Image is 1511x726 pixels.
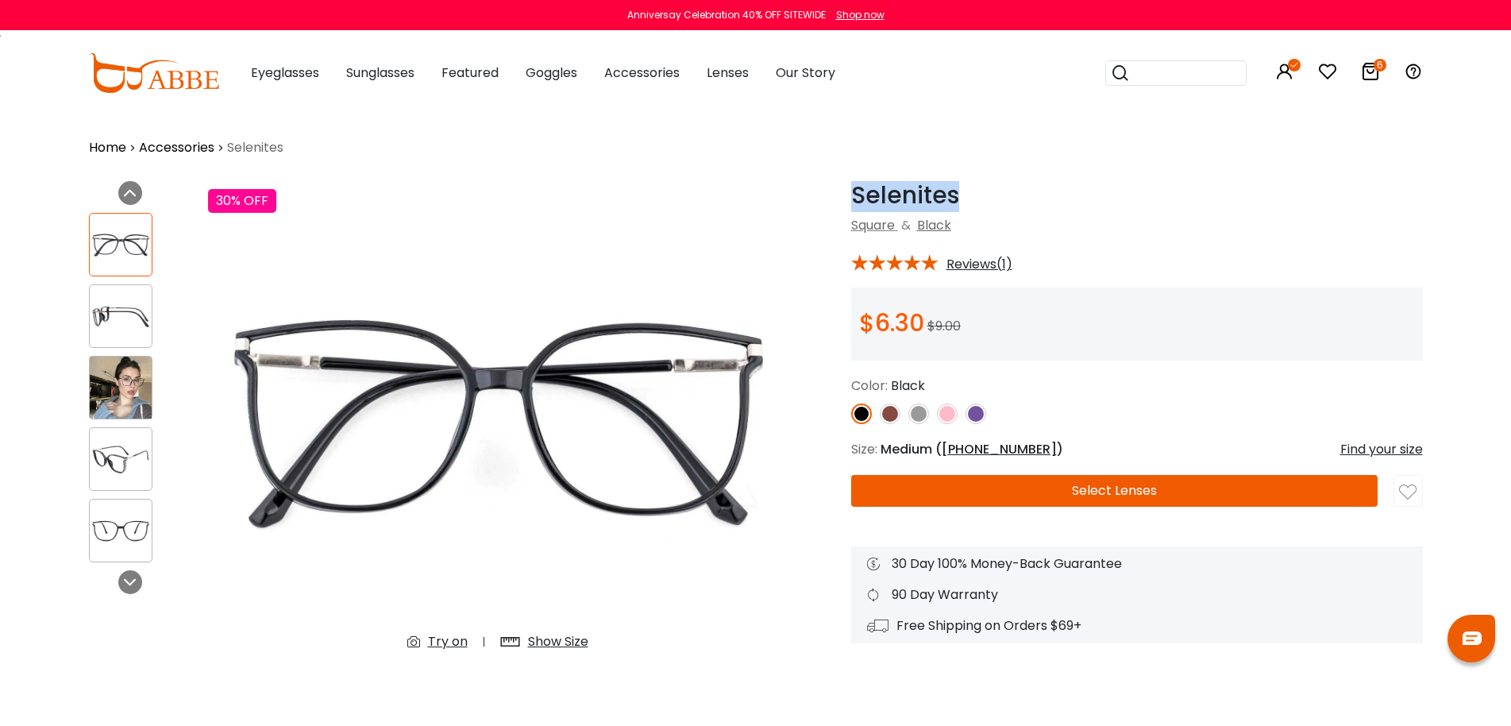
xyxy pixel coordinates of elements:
img: Selenites Black TR UniversalBridgeFit Frames from ABBE Glasses [90,444,152,475]
span: Black [891,377,925,395]
div: 30 Day 100% Money-Back Guarantee [867,554,1407,573]
span: Eyeglasses [251,64,319,82]
div: Free Shipping on Orders $69+ [867,616,1407,635]
span: Featured [441,64,499,82]
img: Selenites Black TR UniversalBridgeFit Frames from ABBE Glasses [90,230,152,261]
span: Reviews(1) [946,257,1012,272]
div: 30% OFF [208,189,276,213]
div: 90 Day Warranty [867,585,1407,604]
a: Black [917,216,951,234]
h1: Selenites [851,181,1423,210]
i: 6 [1374,59,1386,71]
button: Select Lenses [851,475,1378,507]
span: $9.00 [927,317,961,335]
span: Lenses [707,64,749,82]
span: [PHONE_NUMBER] [942,440,1057,458]
a: Accessories [139,138,214,157]
span: Accessories [604,64,680,82]
div: Show Size [528,632,588,651]
div: Shop now [836,8,885,22]
div: Try on [428,632,468,651]
a: Shop now [828,8,885,21]
img: Selenites Black TR UniversalBridgeFit Frames from ABBE Glasses [90,516,152,546]
a: 6 [1361,65,1380,83]
span: Medium ( ) [881,440,1063,458]
span: Selenites [227,138,283,157]
div: Anniversay Celebration 40% OFF SITEWIDE [627,8,826,22]
span: Our Story [776,64,835,82]
span: & [898,216,914,234]
a: Square [851,216,895,234]
span: Sunglasses [346,64,414,82]
span: Size: [851,440,877,458]
span: Color: [851,377,888,395]
img: Selenites Black TR UniversalBridgeFit Frames from ABBE Glasses [90,301,152,332]
span: $6.30 [859,306,924,340]
img: Selenites Black TR UniversalBridgeFit Frames from ABBE Glasses [90,357,152,419]
img: Selenites Black TR UniversalBridgeFit Frames from ABBE Glasses [208,181,788,664]
img: chat [1463,631,1482,645]
img: abbeglasses.com [89,53,219,93]
img: like [1399,484,1417,501]
div: Find your size [1340,440,1423,459]
a: Home [89,138,126,157]
span: Goggles [526,64,577,82]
